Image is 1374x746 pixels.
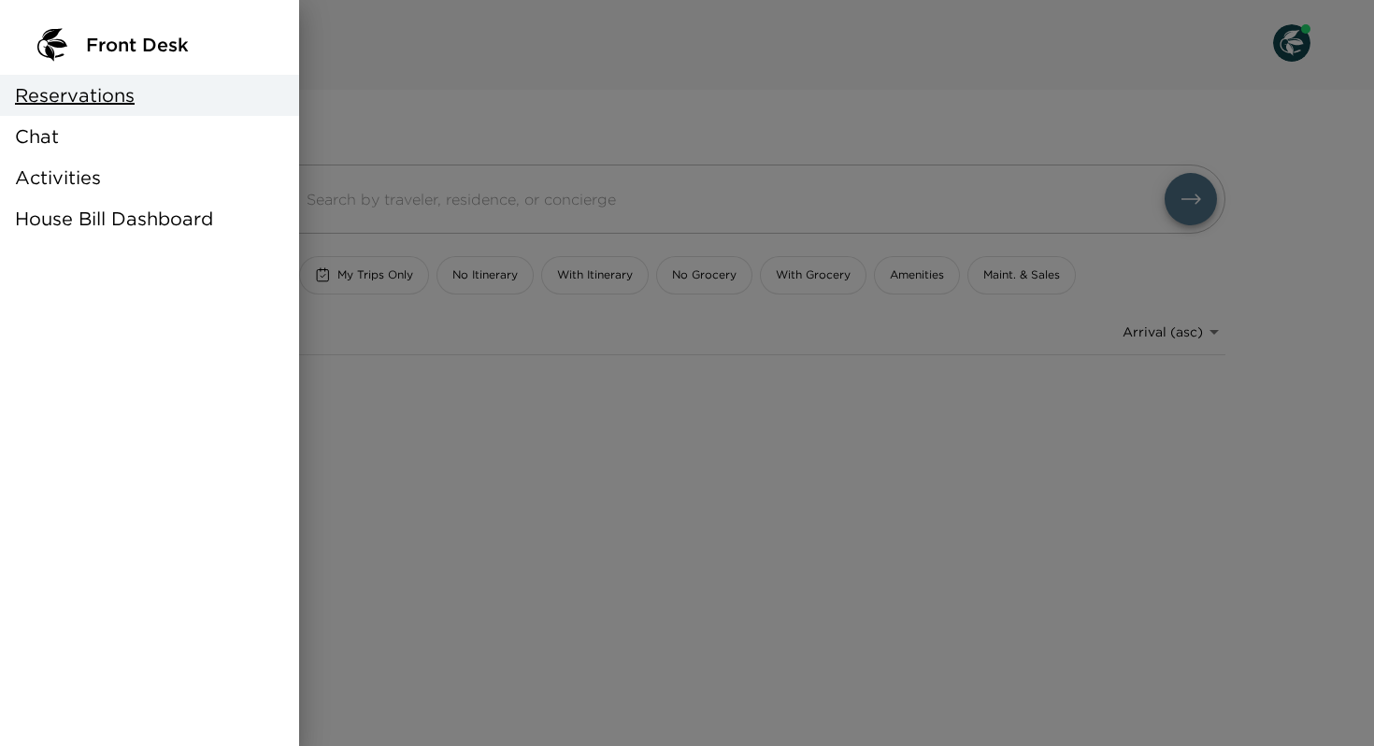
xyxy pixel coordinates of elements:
img: logo [30,22,75,67]
span: Activities [15,165,101,191]
span: House Bill Dashboard [15,206,213,232]
span: Front Desk [86,32,189,58]
span: Reservations [15,82,135,108]
span: Chat [15,123,59,150]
